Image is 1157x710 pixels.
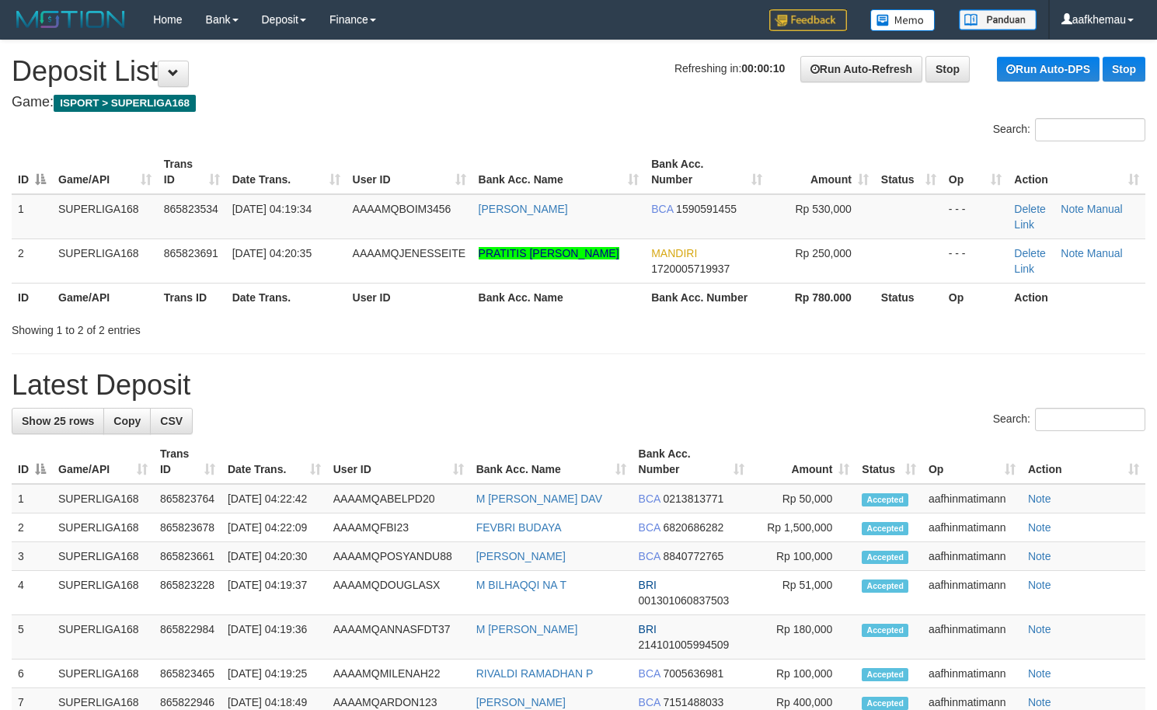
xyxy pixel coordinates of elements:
[347,283,472,311] th: User ID
[751,542,856,571] td: Rp 100,000
[1028,696,1051,708] a: Note
[639,696,660,708] span: BCA
[862,522,908,535] span: Accepted
[476,550,566,562] a: [PERSON_NAME]
[922,440,1022,484] th: Op: activate to sort column ascending
[674,62,785,75] span: Refreshing in:
[472,150,646,194] th: Bank Acc. Name: activate to sort column ascending
[52,283,158,311] th: Game/API
[52,440,154,484] th: Game/API: activate to sort column ascending
[768,283,875,311] th: Rp 780.000
[741,62,785,75] strong: 00:00:10
[327,513,470,542] td: AAAAMQFBI23
[52,513,154,542] td: SUPERLIGA168
[633,440,751,484] th: Bank Acc. Number: activate to sort column ascending
[875,283,943,311] th: Status
[922,513,1022,542] td: aafhinmatimann
[103,408,151,434] a: Copy
[1035,408,1145,431] input: Search:
[639,639,730,651] span: Copy 214101005994509 to clipboard
[221,513,327,542] td: [DATE] 04:22:09
[221,660,327,688] td: [DATE] 04:19:25
[221,571,327,615] td: [DATE] 04:19:37
[1061,247,1084,259] a: Note
[1028,667,1051,680] a: Note
[12,95,1145,110] h4: Game:
[1022,440,1145,484] th: Action: activate to sort column ascending
[943,283,1009,311] th: Op
[943,238,1009,283] td: - - -
[154,440,221,484] th: Trans ID: activate to sort column ascending
[221,484,327,513] td: [DATE] 04:22:42
[1014,203,1045,215] a: Delete
[154,615,221,660] td: 865822984
[639,579,657,591] span: BRI
[639,594,730,607] span: Copy 001301060837503 to clipboard
[922,615,1022,660] td: aafhinmatimann
[751,571,856,615] td: Rp 51,000
[158,283,226,311] th: Trans ID
[875,150,943,194] th: Status: activate to sort column ascending
[476,492,602,505] a: M [PERSON_NAME] DAV
[54,95,196,112] span: ISPORT > SUPERLIGA168
[353,203,451,215] span: AAAAMQBOIM3456
[639,550,660,562] span: BCA
[353,247,465,259] span: AAAAMQJENESSEITE
[639,521,660,534] span: BCA
[751,440,856,484] th: Amount: activate to sort column ascending
[862,668,908,681] span: Accepted
[327,615,470,660] td: AAAAMQANNASFDT37
[12,283,52,311] th: ID
[12,408,104,434] a: Show 25 rows
[221,615,327,660] td: [DATE] 04:19:36
[1008,150,1145,194] th: Action: activate to sort column ascending
[1103,57,1145,82] a: Stop
[479,247,619,259] a: PRATITIS [PERSON_NAME]
[651,203,673,215] span: BCA
[154,660,221,688] td: 865823465
[663,696,723,708] span: Copy 7151488033 to clipboard
[52,660,154,688] td: SUPERLIGA168
[476,623,578,635] a: M [PERSON_NAME]
[639,667,660,680] span: BCA
[52,194,158,239] td: SUPERLIGA168
[870,9,936,31] img: Button%20Memo.svg
[327,571,470,615] td: AAAAMQDOUGLASX
[327,440,470,484] th: User ID: activate to sort column ascending
[160,415,183,427] span: CSV
[1014,247,1045,259] a: Delete
[12,370,1145,401] h1: Latest Deposit
[472,283,646,311] th: Bank Acc. Name
[327,542,470,571] td: AAAAMQPOSYANDU88
[1061,203,1084,215] a: Note
[113,415,141,427] span: Copy
[226,150,347,194] th: Date Trans.: activate to sort column ascending
[221,542,327,571] td: [DATE] 04:20:30
[676,203,737,215] span: Copy 1590591455 to clipboard
[12,150,52,194] th: ID: activate to sort column descending
[12,571,52,615] td: 4
[651,247,697,259] span: MANDIRI
[476,579,566,591] a: M BILHAQQI NA T
[943,194,1009,239] td: - - -
[12,440,52,484] th: ID: activate to sort column descending
[1014,247,1122,275] a: Manual Link
[795,203,851,215] span: Rp 530,000
[12,194,52,239] td: 1
[925,56,970,82] a: Stop
[1008,283,1145,311] th: Action
[768,150,875,194] th: Amount: activate to sort column ascending
[1028,579,1051,591] a: Note
[52,615,154,660] td: SUPERLIGA168
[12,542,52,571] td: 3
[651,263,730,275] span: Copy 1720005719937 to clipboard
[943,150,1009,194] th: Op: activate to sort column ascending
[856,440,922,484] th: Status: activate to sort column ascending
[154,484,221,513] td: 865823764
[922,660,1022,688] td: aafhinmatimann
[800,56,922,82] a: Run Auto-Refresh
[959,9,1037,30] img: panduan.png
[663,667,723,680] span: Copy 7005636981 to clipboard
[795,247,851,259] span: Rp 250,000
[327,660,470,688] td: AAAAMQMILENAH22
